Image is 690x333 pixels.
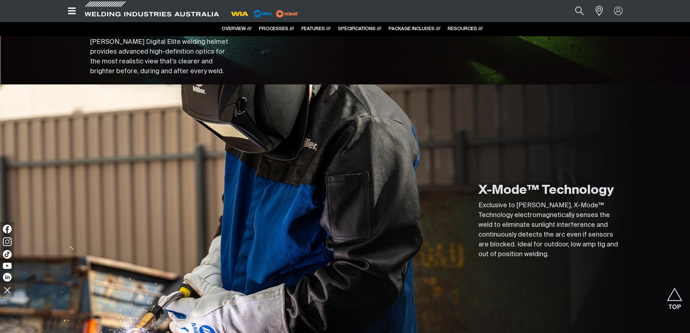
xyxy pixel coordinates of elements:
[567,3,592,19] button: Search products
[3,237,12,246] img: Instagram
[338,26,381,31] a: SPECIFICATIONS ///
[222,26,252,31] a: OVERVIEW ///
[274,8,300,19] img: miller
[301,26,331,31] a: FEATURES ///
[3,225,12,233] img: Facebook
[478,183,623,199] h2: X-Mode™ Technology
[3,263,12,269] img: YouTube
[666,288,683,304] button: Scroll to top
[259,26,294,31] a: PROCESSES ///
[274,11,300,16] a: miller
[558,3,591,19] input: Product name or item number...
[90,37,235,76] p: [PERSON_NAME] Digital Elite welding helmet provides advanced high-definition optics for the most ...
[1,284,13,296] img: hide socials
[478,201,623,259] p: Exclusive to [PERSON_NAME], X-Mode™ Technology electromagnetically senses the weld to eliminate s...
[3,273,12,282] img: LinkedIn
[389,26,440,31] a: PACKAGE INCLUDES ///
[3,250,12,259] img: TikTok
[448,26,483,31] a: RESOURCES ///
